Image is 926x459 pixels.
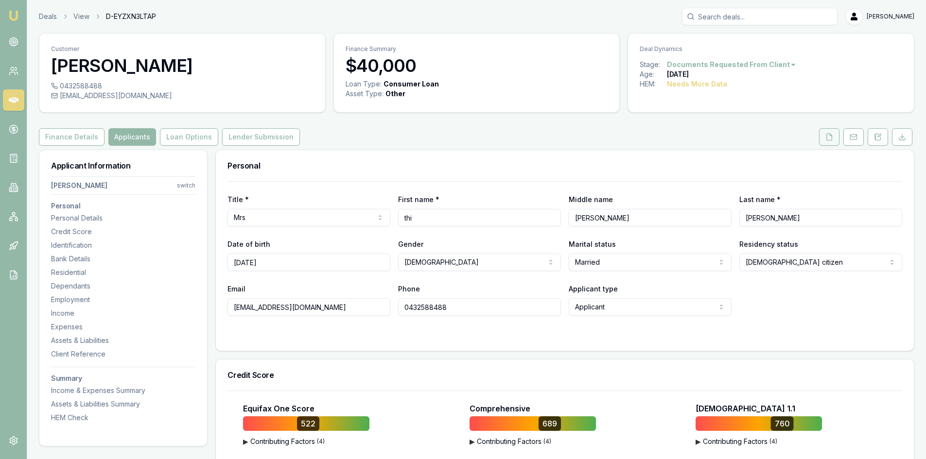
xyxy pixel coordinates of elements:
[39,128,105,146] button: Finance Details
[222,128,300,146] button: Lender Submission
[470,437,475,446] span: ▶
[398,285,420,293] label: Phone
[108,128,156,146] button: Applicants
[398,298,561,316] input: 0431 234 567
[385,89,405,99] div: Other
[51,375,195,382] h3: Summary
[51,349,195,359] div: Client Reference
[177,182,195,189] div: switch
[346,79,382,89] div: Loan Type:
[51,322,195,332] div: Expenses
[227,162,902,170] h3: Personal
[470,403,530,414] p: Comprehensive
[398,240,423,248] label: Gender
[51,91,314,101] div: [EMAIL_ADDRESS][DOMAIN_NAME]
[640,45,902,53] p: Deal Dynamics
[569,195,613,204] label: Middle name
[227,285,245,293] label: Email
[227,195,249,204] label: Title *
[346,45,608,53] p: Finance Summary
[317,438,325,445] span: ( 4 )
[739,240,798,248] label: Residency status
[51,336,195,345] div: Assets & Liabilities
[384,79,439,89] div: Consumer Loan
[106,12,156,21] span: D-EYZXN3LTAP
[243,437,248,446] span: ▶
[220,128,302,146] a: Lender Submission
[543,438,551,445] span: ( 4 )
[243,437,369,446] button: ▶Contributing Factors(4)
[682,8,838,25] input: Search deals
[867,13,914,20] span: [PERSON_NAME]
[51,81,314,91] div: 0432588488
[346,89,384,99] div: Asset Type :
[696,437,701,446] span: ▶
[51,308,195,318] div: Income
[160,128,218,146] button: Loan Options
[51,45,314,53] p: Customer
[51,281,195,291] div: Dependants
[51,240,195,250] div: Identification
[51,227,195,237] div: Credit Score
[667,60,797,69] button: Documents Requested From Client
[297,416,319,431] div: 522
[640,79,667,89] div: HEM:
[39,128,106,146] a: Finance Details
[739,195,781,204] label: Last name *
[771,416,794,431] div: 760
[51,254,195,264] div: Bank Details
[8,10,19,21] img: emu-icon-u.png
[106,128,158,146] a: Applicants
[51,386,195,395] div: Income & Expenses Summary
[51,399,195,409] div: Assets & Liabilities Summary
[39,12,156,21] nav: breadcrumb
[51,413,195,423] div: HEM Check
[667,79,727,89] div: Needs More Data
[51,181,107,190] div: [PERSON_NAME]
[696,437,822,446] button: ▶Contributing Factors(4)
[51,213,195,223] div: Personal Details
[539,416,561,431] div: 689
[51,203,195,209] h3: Personal
[398,195,439,204] label: First name *
[51,295,195,305] div: Employment
[51,56,314,75] h3: [PERSON_NAME]
[227,240,270,248] label: Date of birth
[51,268,195,277] div: Residential
[346,56,608,75] h3: $40,000
[769,438,777,445] span: ( 4 )
[39,12,57,21] a: Deals
[569,240,616,248] label: Marital status
[470,437,596,446] button: ▶Contributing Factors(4)
[667,69,689,79] div: [DATE]
[227,371,902,379] h3: Credit Score
[243,403,314,414] p: Equifax One Score
[51,162,195,170] h3: Applicant Information
[696,403,795,414] p: [DEMOGRAPHIC_DATA] 1.1
[73,12,89,21] a: View
[227,254,390,271] input: DD/MM/YYYY
[158,128,220,146] a: Loan Options
[640,69,667,79] div: Age:
[569,285,618,293] label: Applicant type
[640,60,667,69] div: Stage:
